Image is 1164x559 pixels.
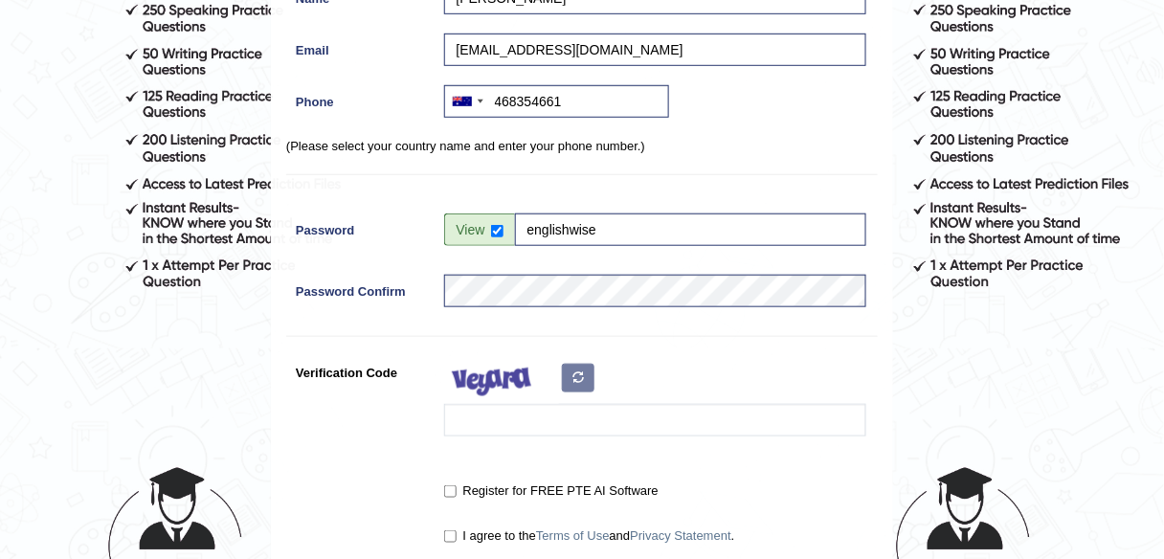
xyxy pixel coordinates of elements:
a: Terms of Use [536,528,610,543]
input: I agree to theTerms of UseandPrivacy Statement. [444,530,457,543]
a: Privacy Statement [630,528,731,543]
label: Password Confirm [286,275,435,301]
input: Show/Hide Password [491,225,504,237]
p: (Please select your country name and enter your phone number.) [286,137,878,155]
label: Password [286,213,435,239]
label: Register for FREE PTE AI Software [444,481,659,501]
input: +61 412 345 678 [444,85,669,118]
div: Australia: +61 [445,86,489,117]
label: Verification Code [286,356,435,382]
label: I agree to the and . [444,526,735,546]
label: Phone [286,85,435,111]
input: Register for FREE PTE AI Software [444,485,457,498]
label: Email [286,34,435,59]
